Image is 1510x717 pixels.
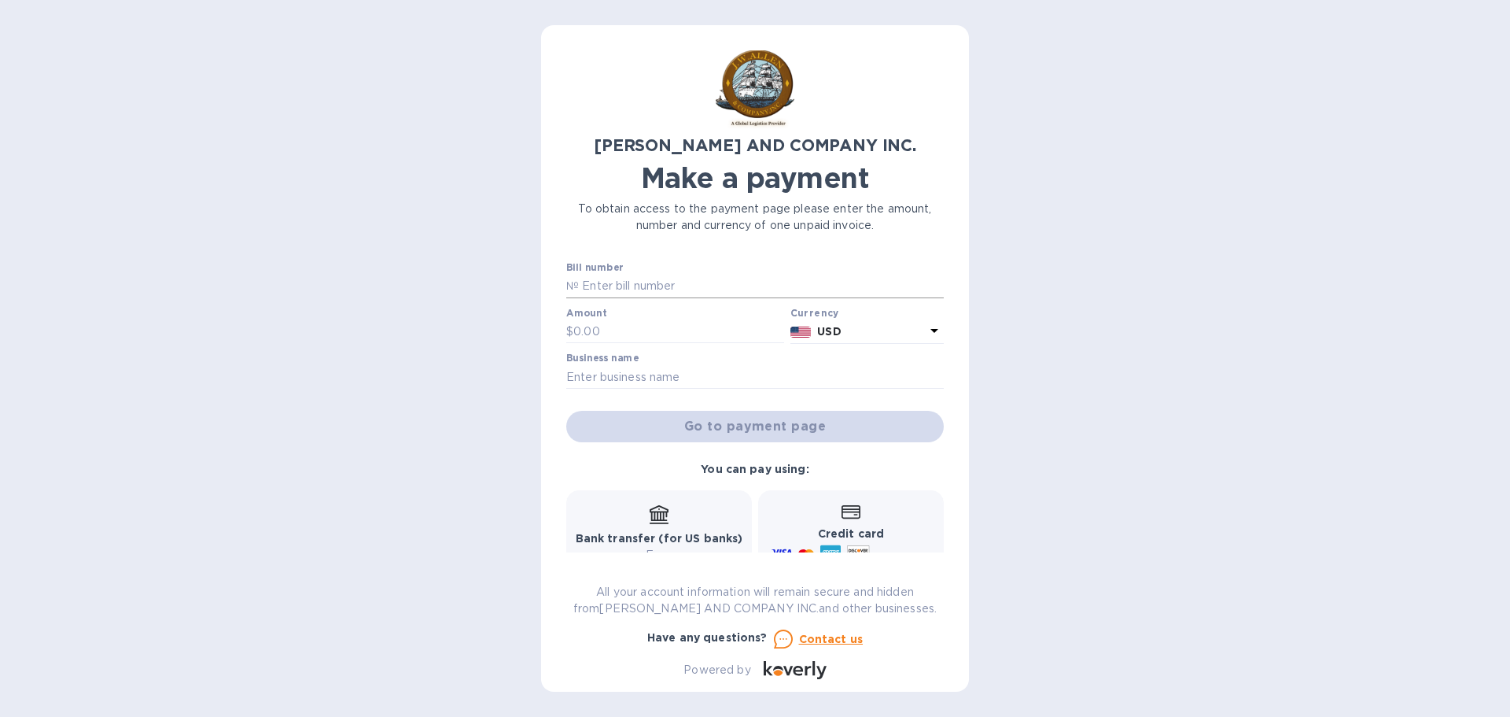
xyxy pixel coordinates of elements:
[701,463,808,475] b: You can pay using:
[594,135,916,155] b: [PERSON_NAME] AND COMPANY INC.
[817,325,841,338] b: USD
[683,662,750,678] p: Powered by
[790,327,812,338] img: USD
[799,633,864,645] u: Contact us
[566,161,944,194] h1: Make a payment
[566,365,944,389] input: Enter business name
[573,320,784,344] input: 0.00
[876,549,934,561] span: and more...
[576,532,743,545] b: Bank transfer (for US banks)
[579,275,944,298] input: Enter bill number
[818,527,884,540] b: Credit card
[790,307,839,319] b: Currency
[566,264,623,273] label: Bill number
[566,323,573,340] p: $
[576,547,743,564] p: Free
[566,584,944,617] p: All your account information will remain secure and hidden from [PERSON_NAME] AND COMPANY INC. an...
[566,309,606,318] label: Amount
[647,631,768,644] b: Have any questions?
[566,201,944,234] p: To obtain access to the payment page please enter the amount, number and currency of one unpaid i...
[566,278,579,294] p: №
[566,354,639,364] label: Business name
